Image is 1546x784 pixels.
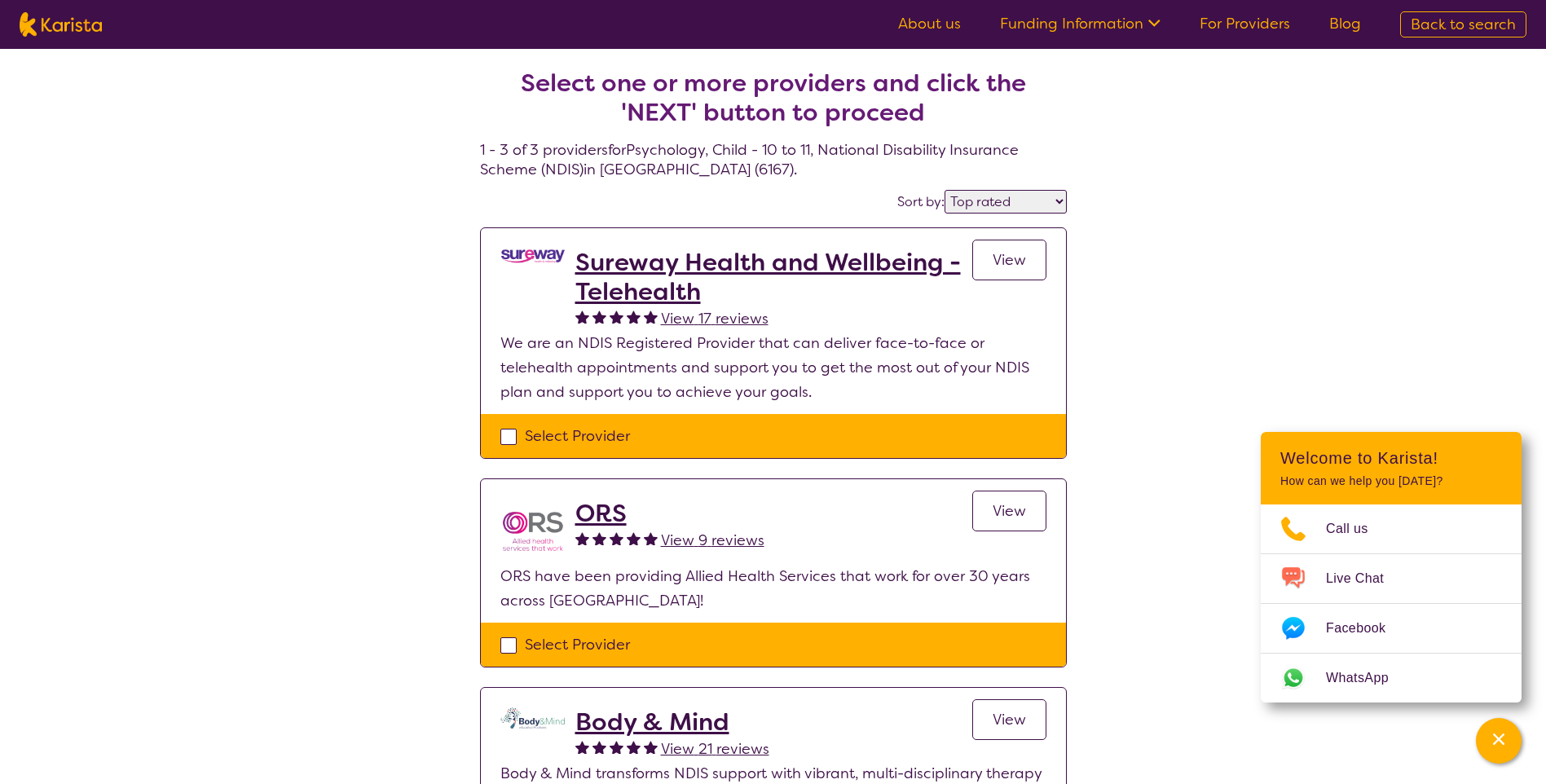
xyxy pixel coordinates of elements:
span: Facebook [1326,616,1405,641]
a: About us [898,14,961,33]
span: Call us [1326,517,1388,541]
img: fullstar [610,740,623,754]
span: View 17 reviews [661,309,769,328]
img: fullstar [575,531,589,545]
a: View [972,491,1046,531]
p: ORS have been providing Allied Health Services that work for over 30 years across [GEOGRAPHIC_DATA]! [500,564,1046,613]
img: fullstar [644,310,658,324]
a: View [972,240,1046,280]
p: We are an NDIS Registered Provider that can deliver face-to-face or telehealth appointments and s... [500,331,1046,404]
a: Back to search [1400,11,1526,37]
a: For Providers [1200,14,1290,33]
div: Channel Menu [1261,432,1522,703]
img: Karista logo [20,12,102,37]
label: Sort by: [897,193,945,210]
span: Back to search [1411,15,1516,34]
a: Web link opens in a new tab. [1261,654,1522,703]
ul: Choose channel [1261,504,1522,703]
img: fullstar [575,740,589,754]
a: View 9 reviews [661,528,764,553]
a: Body & Mind [575,707,769,737]
a: View 21 reviews [661,737,769,761]
a: View 17 reviews [661,306,769,331]
img: fullstar [627,310,641,324]
img: fullstar [592,531,606,545]
button: Channel Menu [1476,718,1522,764]
img: fullstar [644,740,658,754]
img: fullstar [627,531,641,545]
img: fullstar [627,740,641,754]
span: View 9 reviews [661,531,764,550]
img: fullstar [610,310,623,324]
a: Blog [1329,14,1361,33]
a: ORS [575,499,764,528]
h4: 1 - 3 of 3 providers for Psychology , Child - 10 to 11 , National Disability Insurance Scheme (ND... [480,29,1067,179]
h2: Welcome to Karista! [1280,448,1502,468]
a: Sureway Health and Wellbeing - Telehealth [575,248,972,306]
img: qmpolprhjdhzpcuekzqg.svg [500,707,566,729]
a: View [972,699,1046,740]
span: View 21 reviews [661,739,769,759]
a: Funding Information [1000,14,1161,33]
span: View [993,501,1026,521]
img: fullstar [592,740,606,754]
span: WhatsApp [1326,666,1408,690]
img: fullstar [592,310,606,324]
img: nspbnteb0roocrxnmwip.png [500,499,566,564]
img: fullstar [610,531,623,545]
img: vgwqq8bzw4bddvbx0uac.png [500,248,566,265]
img: fullstar [575,310,589,324]
span: View [993,710,1026,729]
p: How can we help you [DATE]? [1280,474,1502,488]
span: View [993,250,1026,270]
img: fullstar [644,531,658,545]
h2: Select one or more providers and click the 'NEXT' button to proceed [500,68,1047,127]
span: Live Chat [1326,566,1403,591]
